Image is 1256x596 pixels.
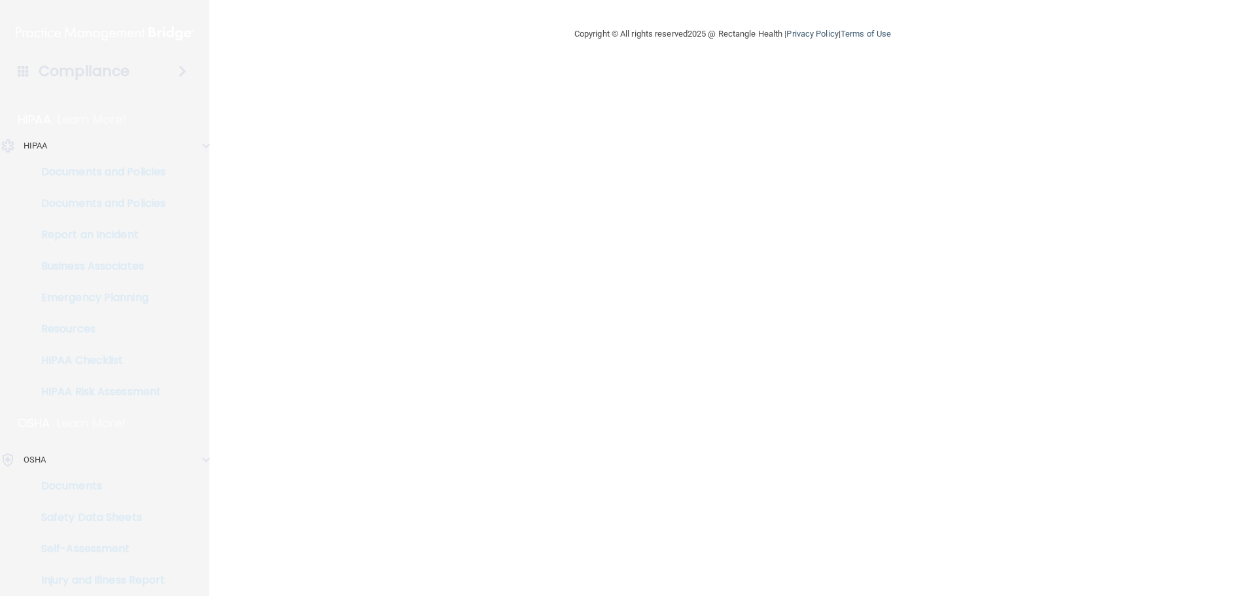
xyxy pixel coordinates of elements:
p: Resources [9,323,187,336]
p: Emergency Planning [9,291,187,304]
p: Documents and Policies [9,197,187,210]
h4: Compliance [39,62,130,80]
p: Self-Assessment [9,542,187,555]
p: Learn More! [58,112,127,128]
img: PMB logo [16,20,194,46]
p: HIPAA Risk Assessment [9,385,187,398]
p: Injury and Illness Report [9,574,187,587]
p: OSHA [18,415,50,431]
p: HIPAA [18,112,51,128]
p: Report an Incident [9,228,187,241]
a: Terms of Use [841,29,891,39]
p: OSHA [24,452,46,468]
p: Documents and Policies [9,166,187,179]
p: Learn More! [57,415,126,431]
p: Safety Data Sheets [9,511,187,524]
p: Business Associates [9,260,187,273]
a: Privacy Policy [786,29,838,39]
p: HIPAA Checklist [9,354,187,367]
p: HIPAA [24,138,48,154]
div: Copyright © All rights reserved 2025 @ Rectangle Health | | [494,13,971,55]
p: Documents [9,480,187,493]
